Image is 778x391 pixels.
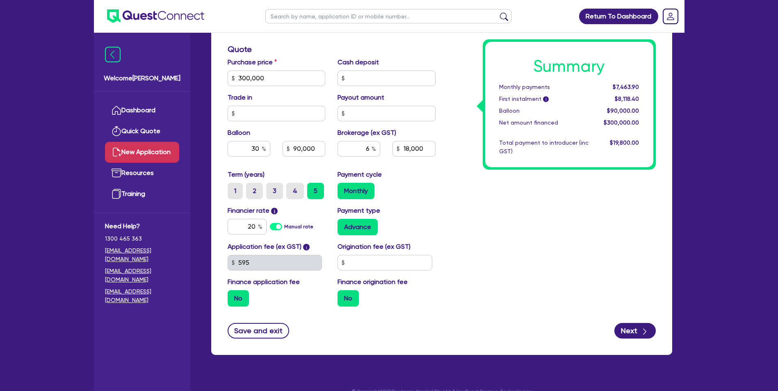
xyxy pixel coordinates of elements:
a: [EMAIL_ADDRESS][DOMAIN_NAME] [105,246,179,264]
span: Welcome [PERSON_NAME] [104,73,180,83]
button: Save and exit [228,323,290,339]
span: $19,800.00 [610,139,639,146]
label: Payment type [338,206,380,216]
label: Financier rate [228,206,278,216]
label: Brokerage (ex GST) [338,128,396,138]
a: Resources [105,163,179,184]
span: $8,118.40 [615,95,639,102]
span: $7,463.90 [613,84,639,90]
label: Application fee (ex GST) [228,242,301,252]
div: Net amount financed [493,118,595,127]
label: Finance origination fee [338,277,408,287]
label: Cash deposit [338,57,379,67]
label: 5 [307,183,324,199]
a: Dashboard [105,100,179,121]
input: Search by name, application ID or mobile number... [265,9,511,23]
label: 2 [246,183,263,199]
button: Next [614,323,656,339]
label: 1 [228,183,243,199]
a: New Application [105,142,179,163]
label: No [338,290,359,307]
div: Total payment to introducer (inc GST) [493,139,595,156]
label: Finance application fee [228,277,300,287]
a: [EMAIL_ADDRESS][DOMAIN_NAME] [105,267,179,284]
div: First instalment [493,95,595,103]
label: Payment cycle [338,170,382,180]
img: icon-menu-close [105,47,121,62]
img: training [112,189,121,199]
img: quick-quote [112,126,121,136]
span: $300,000.00 [604,119,639,126]
img: resources [112,168,121,178]
div: Monthly payments [493,83,595,91]
label: Origination fee (ex GST) [338,242,411,252]
label: 4 [286,183,304,199]
a: Training [105,184,179,205]
label: Manual rate [284,223,313,230]
img: new-application [112,147,121,157]
span: 1300 465 363 [105,234,179,243]
label: Monthly [338,183,374,199]
span: i [271,208,278,214]
label: Balloon [228,128,250,138]
span: i [543,97,549,102]
label: Trade in [228,93,252,102]
label: No [228,290,249,307]
h3: Quote [228,44,436,54]
a: Dropdown toggle [660,6,681,27]
label: Purchase price [228,57,277,67]
span: Need Help? [105,221,179,231]
label: Term (years) [228,170,265,180]
img: quest-connect-logo-blue [107,9,204,23]
label: Payout amount [338,93,384,102]
a: Quick Quote [105,121,179,142]
label: Advance [338,219,378,235]
span: $90,000.00 [607,107,639,114]
span: i [303,244,310,250]
a: [EMAIL_ADDRESS][DOMAIN_NAME] [105,287,179,305]
a: Return To Dashboard [579,9,658,24]
label: 3 [266,183,283,199]
div: Balloon [493,107,595,115]
h1: Summary [499,57,639,76]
